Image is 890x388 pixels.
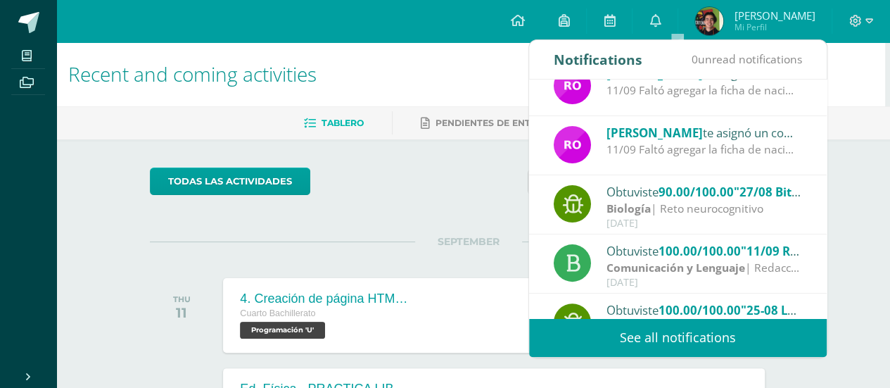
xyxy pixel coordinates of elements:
[692,51,802,67] span: unread notifications
[322,118,364,128] span: Tablero
[150,168,310,195] a: todas las Actividades
[554,126,591,163] img: 08228f36aa425246ac1f75ab91e507c5.png
[606,201,651,216] strong: Biología
[606,277,802,289] div: [DATE]
[659,302,741,318] span: 100.00/100.00
[529,318,827,357] a: See all notifications
[606,218,802,230] div: [DATE]
[173,294,191,304] div: THU
[606,242,802,260] div: Obtuviste en
[734,184,830,200] span: "27/08 Bitácora"
[606,201,802,217] div: | Reto neurocognitivo
[421,112,556,134] a: Pendientes de entrega
[734,8,815,23] span: [PERSON_NAME]
[554,67,591,104] img: 08228f36aa425246ac1f75ab91e507c5.png
[734,21,815,33] span: Mi Perfil
[606,125,703,141] span: [PERSON_NAME]
[659,243,741,259] span: 100.00/100.00
[68,61,317,87] span: Recent and coming activities
[606,82,802,99] div: 11/09 Faltó agregar la ficha de nacimiento y las preguntas que les dieron en la hoja del programa...
[659,184,734,200] span: 90.00/100.00
[554,40,642,79] div: Notifications
[240,292,409,306] div: 4. Creación de página HTML - CEEV
[606,142,802,158] div: 11/09 Faltó agregar la ficha de nacimiento y las preguntas que les dieron en la hoja del programa.
[415,235,522,248] span: SEPTEMBER
[692,51,698,67] span: 0
[173,304,191,321] div: 11
[606,182,802,201] div: Obtuviste en
[606,260,745,275] strong: Comunicación y Lenguaje
[606,260,802,276] div: | Redacción
[606,301,802,319] div: Obtuviste en
[240,308,315,318] span: Cuarto Bachillerato
[240,322,325,339] span: Programación 'U'
[304,112,364,134] a: Tablero
[695,7,723,35] img: b1b5c3d4f8297bb08657cb46f4e7b43e.png
[436,118,556,128] span: Pendientes de entrega
[606,123,802,142] div: te asignó un comentario en '27/08 Bitácora' para 'Biología'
